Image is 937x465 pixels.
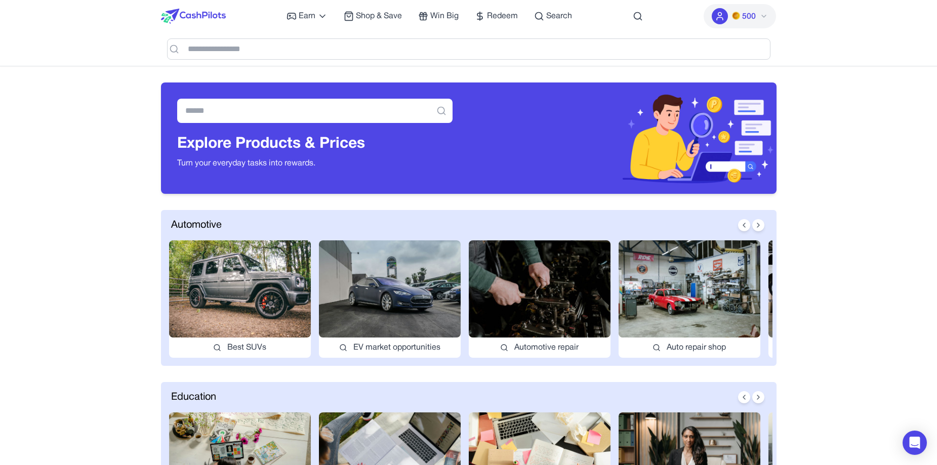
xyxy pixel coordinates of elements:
[514,342,579,354] span: Automotive repair
[732,12,740,20] img: PMs
[161,9,226,24] img: CashPilots Logo
[418,10,459,22] a: Win Big
[171,218,222,232] span: Automotive
[356,10,402,22] span: Shop & Save
[667,342,726,354] span: Auto repair shop
[487,10,518,22] span: Redeem
[903,431,927,455] div: Open Intercom Messenger
[171,390,216,404] span: Education
[344,10,402,22] a: Shop & Save
[704,4,776,28] button: PMs500
[177,135,453,153] h3: Explore Products & Prices
[546,10,572,22] span: Search
[227,342,266,354] span: Best SUVs
[299,10,315,22] span: Earn
[430,10,459,22] span: Win Big
[475,10,518,22] a: Redeem
[177,157,453,170] p: Turn your everyday tasks into rewards.
[287,10,328,22] a: Earn
[534,10,572,22] a: Search
[742,11,756,23] span: 500
[353,342,440,354] span: EV market opportunities
[469,82,777,194] img: Header decoration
